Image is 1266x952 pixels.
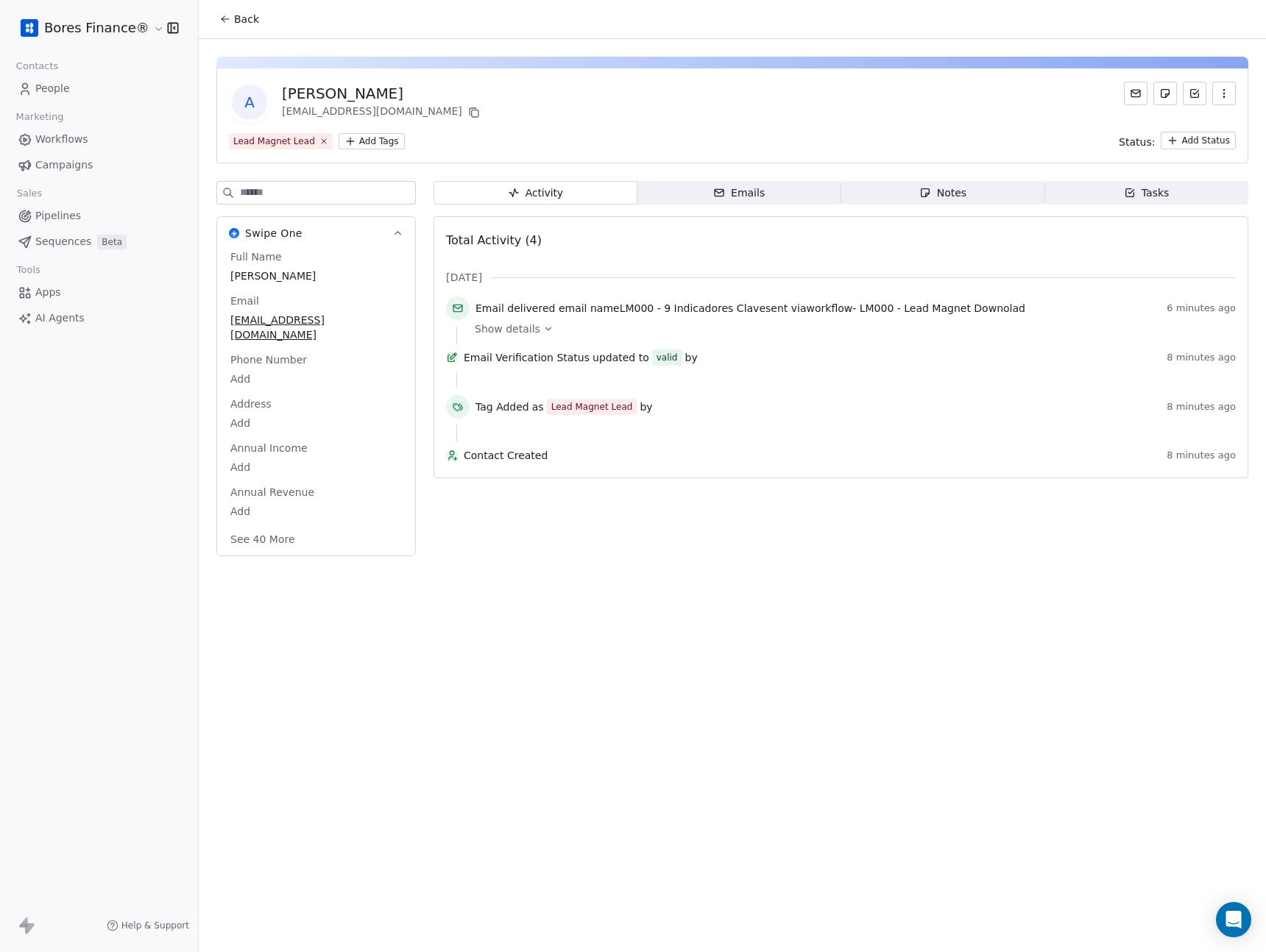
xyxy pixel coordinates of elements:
span: Total Activity (4) [446,233,542,247]
span: Address [227,397,275,411]
a: AI Agents [12,306,186,330]
a: People [12,77,186,101]
span: Add [230,416,402,430]
img: Swipe One [229,228,239,238]
span: Apps [35,285,61,300]
span: Annual Revenue [227,485,317,500]
span: LM000 - 9 Indicadores Clave [620,302,765,314]
span: Contact Created [464,448,1161,463]
button: See 40 More [222,526,304,553]
a: SequencesBeta [12,230,186,254]
a: Apps [12,280,186,305]
span: People [35,81,70,96]
span: Add [230,372,402,386]
div: Notes [919,185,966,201]
span: Sales [10,182,49,205]
span: Email Verification Status [464,350,590,365]
button: Bores Finance® [18,15,157,40]
span: LM000 - Lead Magnet Downolad [860,302,1025,314]
button: Swipe OneSwipe One [217,217,415,249]
button: Add Status [1161,132,1236,149]
span: [DATE] [446,270,482,285]
span: Tools [10,259,46,281]
span: updated to [593,350,649,365]
span: Status: [1119,135,1155,149]
span: Email delivered [475,302,555,314]
span: email name sent via workflow - [475,301,1025,316]
span: Marketing [10,106,70,128]
span: Add [230,504,402,519]
span: Contacts [10,55,65,77]
div: [EMAIL_ADDRESS][DOMAIN_NAME] [282,104,483,121]
span: as [532,399,544,414]
span: Back [234,12,259,26]
span: Annual Income [227,441,311,455]
div: Open Intercom Messenger [1216,902,1251,937]
span: Help & Support [121,920,189,931]
a: Workflows [12,127,186,152]
span: by [640,399,652,414]
span: Bores Finance® [44,18,149,38]
span: Sequences [35,234,91,249]
span: Full Name [227,249,285,264]
span: by [685,350,698,365]
span: [PERSON_NAME] [230,269,402,283]
span: [EMAIL_ADDRESS][DOMAIN_NAME] [230,313,402,342]
span: A [232,85,267,120]
div: valid [657,350,678,365]
span: Beta [97,235,127,249]
img: White%20Modern%20Minimalist%20Signatur%20(7).png [21,19,38,37]
span: Pipelines [35,208,81,224]
span: Workflows [35,132,88,147]
div: Swipe OneSwipe One [217,249,415,555]
span: 6 minutes ago [1167,302,1236,314]
a: Campaigns [12,153,186,177]
span: Tag Added [475,399,529,414]
div: Emails [713,185,765,201]
div: [PERSON_NAME] [282,83,483,104]
div: Tasks [1124,185,1170,201]
div: Lead Magnet Lead [233,135,315,148]
span: Swipe One [245,226,303,241]
button: Back [211,6,268,32]
span: Campaigns [35,157,93,173]
a: Help & Support [107,920,189,931]
span: 8 minutes ago [1167,352,1236,363]
a: Pipelines [12,204,186,228]
a: Show details [475,322,1226,336]
div: Lead Magnet Lead [551,400,633,413]
span: Phone Number [227,352,310,367]
span: Add [230,460,402,475]
span: Show details [475,322,540,336]
button: Add Tags [339,133,405,149]
span: 8 minutes ago [1167,401,1236,413]
span: Email [227,294,262,308]
span: 8 minutes ago [1167,450,1236,461]
span: AI Agents [35,310,85,326]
